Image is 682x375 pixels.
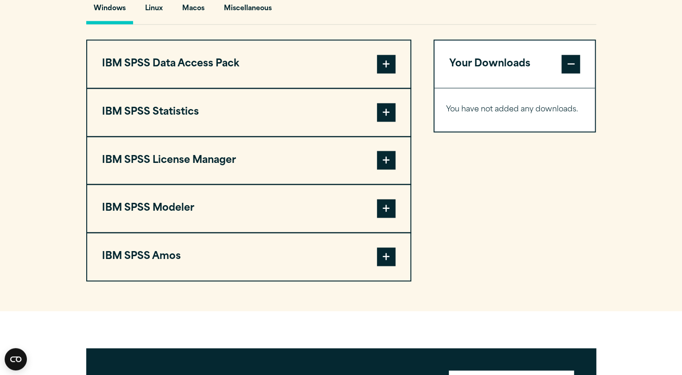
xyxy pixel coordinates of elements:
button: IBM SPSS Modeler [87,185,410,232]
button: IBM SPSS Statistics [87,89,410,136]
button: IBM SPSS Amos [87,233,410,280]
button: IBM SPSS License Manager [87,137,410,184]
p: You have not added any downloads. [446,103,584,116]
button: IBM SPSS Data Access Pack [87,40,410,88]
button: Your Downloads [434,40,595,88]
button: Open CMP widget [5,348,27,370]
div: Your Downloads [434,88,595,131]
